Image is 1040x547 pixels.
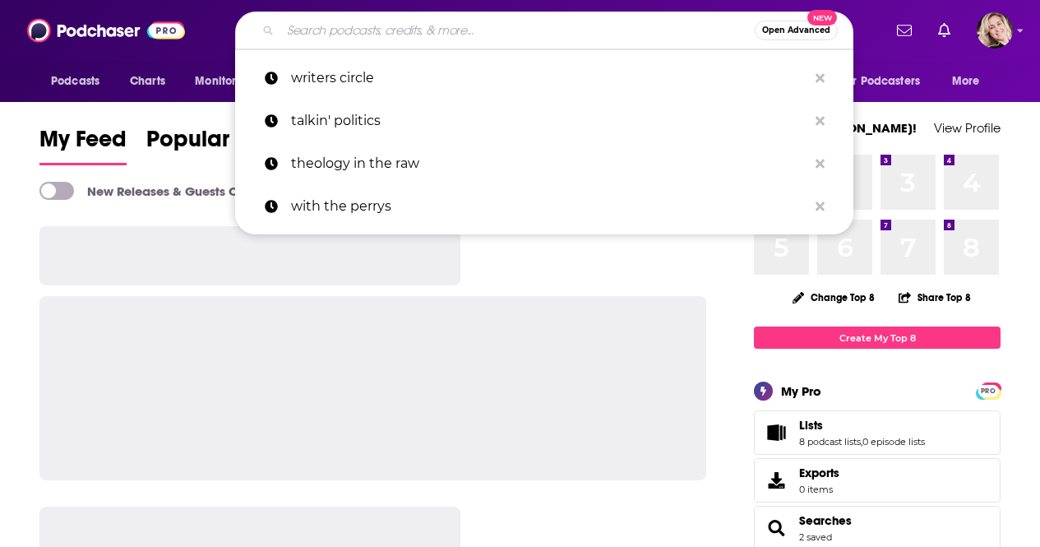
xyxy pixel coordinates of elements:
button: open menu [39,66,121,97]
span: Lists [754,410,1001,455]
a: PRO [978,384,998,396]
a: 0 episode lists [862,436,925,447]
p: with the perrys [291,185,807,228]
span: Exports [760,469,793,492]
a: Lists [799,418,925,433]
a: Show notifications dropdown [931,16,957,44]
p: writers circle [291,57,807,100]
span: Open Advanced [762,26,830,35]
button: open menu [830,66,944,97]
a: Popular Feed [146,125,286,165]
a: Lists [760,421,793,444]
button: open menu [941,66,1001,97]
p: theology in the raw [291,142,807,185]
span: PRO [978,385,998,397]
a: talkin' politics [235,100,853,142]
span: For Podcasters [841,70,920,93]
div: Search podcasts, credits, & more... [235,12,853,49]
a: writers circle [235,57,853,100]
span: Exports [799,466,839,480]
button: Show profile menu [977,12,1013,49]
a: Show notifications dropdown [890,16,918,44]
span: Popular Feed [146,125,286,163]
span: More [952,70,980,93]
button: open menu [183,66,275,97]
button: Change Top 8 [783,287,885,308]
a: 2 saved [799,531,832,543]
span: Charts [130,70,165,93]
span: Lists [799,418,823,433]
span: , [861,436,862,447]
button: Share Top 8 [898,281,972,313]
a: Searches [760,517,793,540]
img: Podchaser - Follow, Share and Rate Podcasts [27,15,185,46]
a: Charts [119,66,175,97]
img: User Profile [977,12,1013,49]
span: Podcasts [51,70,99,93]
span: 0 items [799,484,839,495]
a: View Profile [934,120,1001,136]
div: My Pro [781,383,821,399]
p: talkin' politics [291,100,807,142]
button: Open AdvancedNew [755,21,838,40]
span: Logged in as kkclayton [977,12,1013,49]
input: Search podcasts, credits, & more... [280,17,755,44]
span: My Feed [39,125,127,163]
span: Monitoring [195,70,253,93]
a: 8 podcast lists [799,436,861,447]
a: with the perrys [235,185,853,228]
a: New Releases & Guests Only [39,182,256,200]
a: My Feed [39,125,127,165]
a: Searches [799,513,852,528]
span: New [807,10,837,25]
a: Create My Top 8 [754,327,1001,349]
a: theology in the raw [235,142,853,185]
a: Exports [754,458,1001,503]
